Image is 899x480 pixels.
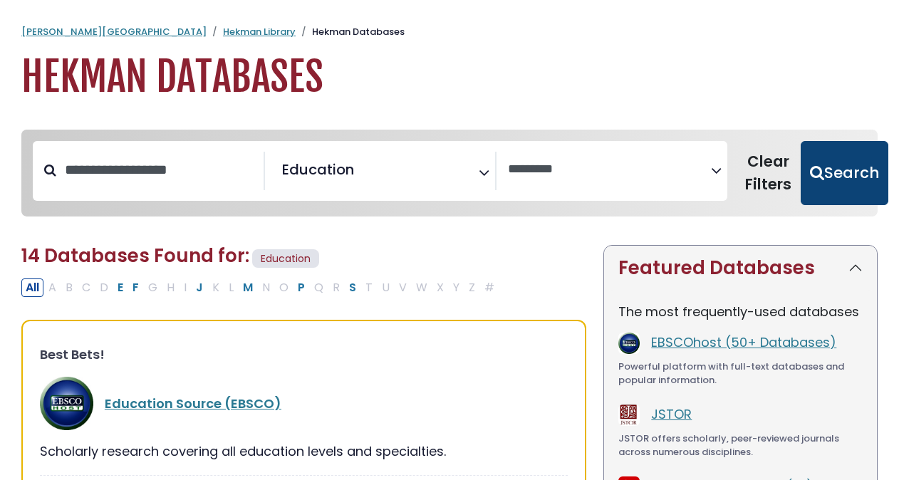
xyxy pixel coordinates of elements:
li: Education [276,159,354,180]
h1: Hekman Databases [21,53,878,101]
nav: Search filters [21,130,878,216]
p: The most frequently-used databases [618,302,863,321]
span: Education [282,159,354,180]
button: Clear Filters [736,141,801,205]
button: Filter Results E [113,278,128,297]
span: Education [252,249,319,268]
a: EBSCOhost (50+ Databases) [651,333,836,351]
button: Filter Results M [239,278,257,297]
button: Filter Results F [128,278,143,297]
h3: Best Bets! [40,347,568,362]
div: Scholarly research covering all education levels and specialties. [40,442,568,461]
a: Education Source (EBSCO) [105,395,281,412]
span: 14 Databases Found for: [21,243,249,268]
button: Filter Results S [345,278,360,297]
div: JSTOR offers scholarly, peer-reviewed journals across numerous disciplines. [618,432,863,459]
textarea: Search [357,167,367,182]
a: Hekman Library [223,25,296,38]
button: Featured Databases [604,246,877,291]
div: Alpha-list to filter by first letter of database name [21,278,500,296]
textarea: Search [508,162,711,177]
button: Filter Results J [192,278,207,297]
a: [PERSON_NAME][GEOGRAPHIC_DATA] [21,25,207,38]
a: JSTOR [651,405,692,423]
button: Filter Results P [293,278,309,297]
button: Submit for Search Results [801,141,888,205]
li: Hekman Databases [296,25,405,39]
div: Powerful platform with full-text databases and popular information. [618,360,863,387]
input: Search database by title or keyword [56,158,264,182]
button: All [21,278,43,297]
nav: breadcrumb [21,25,878,39]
